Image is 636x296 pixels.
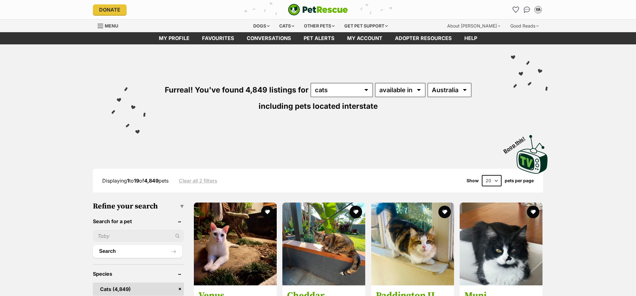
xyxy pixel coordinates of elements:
[505,178,534,183] label: pets per page
[179,178,217,183] a: Clear all 2 filters
[511,5,543,15] ul: Account quick links
[249,20,274,32] div: Dogs
[93,202,184,211] h3: Refine your search
[275,20,299,32] div: Cats
[153,32,196,44] a: My profile
[300,20,339,32] div: Other pets
[460,203,543,285] img: Muni - Domestic Short Hair (DSH) Cat
[517,135,548,174] img: PetRescue TV logo
[533,5,543,15] button: My account
[511,5,521,15] a: Favourites
[297,32,341,44] a: Pet alerts
[340,20,392,32] div: Get pet support
[144,178,159,184] strong: 4,849
[535,7,541,13] div: YA
[165,85,309,94] span: Furreal! You've found 4,849 listings for
[458,32,483,44] a: Help
[93,283,184,296] a: Cats (4,849)
[127,178,129,184] strong: 1
[502,132,531,154] span: Boop this!
[93,271,184,277] header: Species
[93,218,184,224] header: Search for a pet
[98,20,123,31] a: Menu
[93,4,127,15] a: Donate
[105,23,118,28] span: Menu
[371,203,454,285] img: Paddington II - Domestic Short Hair (DSH) Cat
[240,32,297,44] a: conversations
[522,5,532,15] a: Conversations
[288,4,348,16] a: PetRescue
[196,32,240,44] a: Favourites
[93,230,184,242] input: Toby
[527,206,539,218] button: favourite
[102,178,169,184] span: Displaying to of pets
[506,20,543,32] div: Good Reads
[524,7,530,13] img: chat-41dd97257d64d25036548639549fe6c8038ab92f7586957e7f3b1b290dea8141.svg
[261,206,273,218] button: favourite
[389,32,458,44] a: Adopter resources
[282,203,365,285] img: Cheddar - Domestic Short Hair (DSH) Cat
[341,32,389,44] a: My account
[134,178,139,184] strong: 19
[93,245,182,258] button: Search
[517,129,548,175] a: Boop this!
[288,4,348,16] img: logo-cat-932fe2b9b8326f06289b0f2fb663e598f794de774fb13d1741a6617ecf9a85b4.svg
[438,206,451,218] button: favourite
[443,20,505,32] div: About [PERSON_NAME]
[350,206,362,218] button: favourite
[194,203,277,285] img: Venus - Domestic Short Hair (DSH) x Oriental Shorthair Cat
[259,102,378,111] span: including pets located interstate
[467,178,479,183] span: Show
